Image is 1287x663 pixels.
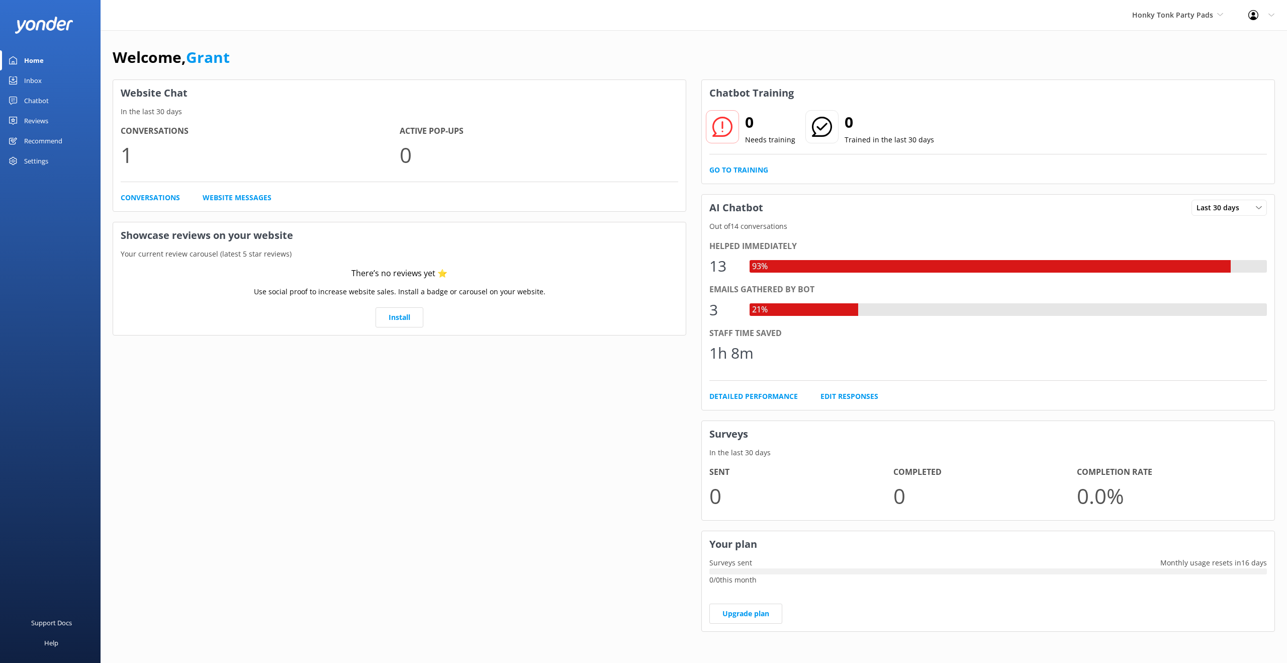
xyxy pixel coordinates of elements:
a: Detailed Performance [709,391,798,402]
h2: 0 [845,110,934,134]
a: Upgrade plan [709,604,782,624]
div: Recommend [24,131,62,151]
a: Website Messages [203,192,271,203]
p: Needs training [745,134,795,145]
div: 13 [709,254,740,278]
h3: Surveys [702,421,1274,447]
div: Inbox [24,70,42,91]
p: 0 [893,479,1077,513]
h4: Sent [709,466,893,479]
h3: AI Chatbot [702,195,771,221]
div: 3 [709,298,740,322]
div: Emails gathered by bot [709,283,1267,296]
a: Go to Training [709,164,768,176]
img: yonder-white-logo.png [15,17,73,33]
div: Staff time saved [709,327,1267,340]
p: Monthly usage resets in 16 days [1153,557,1274,568]
p: 0 [709,479,893,513]
a: Install [376,307,423,327]
h3: Showcase reviews on your website [113,222,686,248]
h4: Completion Rate [1077,466,1261,479]
div: 1h 8m [709,341,754,365]
div: Home [24,50,44,70]
div: Help [44,633,58,653]
div: 93% [750,260,770,273]
p: 0 [400,138,679,172]
span: Last 30 days [1197,202,1245,213]
div: Reviews [24,111,48,131]
p: Out of 14 conversations [702,221,1274,232]
div: Chatbot [24,91,49,111]
div: Helped immediately [709,240,1267,253]
a: Edit Responses [820,391,878,402]
h4: Active Pop-ups [400,125,679,138]
h3: Your plan [702,531,1274,557]
h3: Website Chat [113,80,686,106]
p: 1 [121,138,400,172]
p: Use social proof to increase website sales. Install a badge or carousel on your website. [254,286,545,297]
p: In the last 30 days [702,447,1274,458]
span: Honky Tonk Party Pads [1132,10,1213,20]
h4: Completed [893,466,1077,479]
h3: Chatbot Training [702,80,801,106]
p: 0.0 % [1077,479,1261,513]
a: Conversations [121,192,180,203]
h2: 0 [745,110,795,134]
div: Support Docs [31,613,72,633]
p: In the last 30 days [113,106,686,117]
h1: Welcome, [113,45,230,69]
p: 0 / 0 this month [709,574,1267,586]
div: Settings [24,151,48,171]
div: There’s no reviews yet ⭐ [351,267,447,280]
p: Surveys sent [702,557,760,568]
p: Your current review carousel (latest 5 star reviews) [113,248,686,260]
h4: Conversations [121,125,400,138]
p: Trained in the last 30 days [845,134,934,145]
div: 21% [750,303,770,316]
a: Grant [186,47,230,67]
